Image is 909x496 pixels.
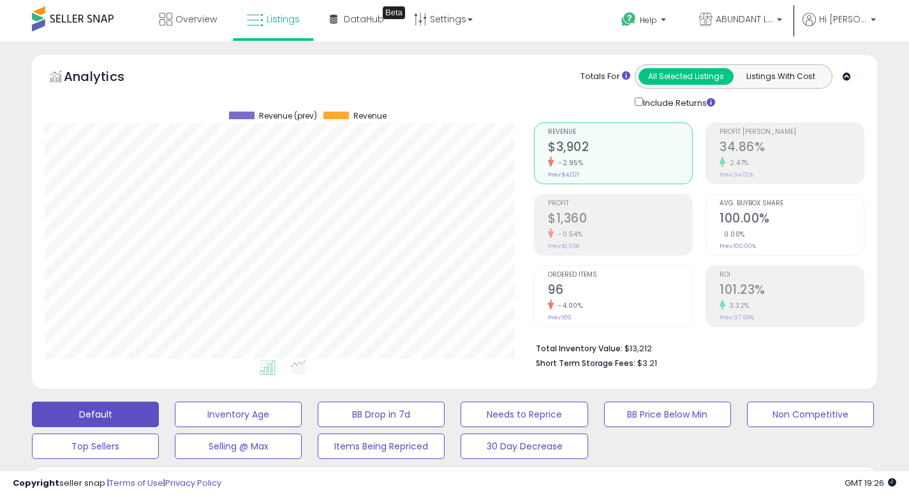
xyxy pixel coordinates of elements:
div: seller snap | | [13,478,221,490]
a: Privacy Policy [165,477,221,489]
li: $13,212 [536,340,855,355]
h2: 101.23% [720,282,864,300]
b: Short Term Storage Fees: [536,358,635,368]
button: Items Being Repriced [318,434,445,459]
span: Profit [548,200,692,207]
span: ABUNDANT LiFE [716,13,773,26]
small: Prev: 97.98% [720,314,754,321]
div: Totals For [580,71,630,83]
span: 2025-09-17 19:26 GMT [845,477,896,489]
h2: $3,902 [548,140,692,157]
div: Include Returns [625,95,730,110]
button: Needs to Reprice [461,402,588,427]
a: Help [611,2,679,41]
h2: 34.86% [720,140,864,157]
button: Default [32,402,159,427]
small: Prev: 100.00% [720,242,756,250]
button: All Selected Listings [639,68,734,85]
span: ROI [720,272,864,279]
small: -0.54% [554,230,582,239]
button: Top Sellers [32,434,159,459]
span: $3.21 [637,357,657,369]
small: -2.95% [554,158,583,168]
button: 30 Day Decrease [461,434,588,459]
small: Prev: 34.02% [720,171,753,179]
span: Avg. Buybox Share [720,200,864,207]
small: Prev: 100 [548,314,572,321]
small: -4.00% [554,301,582,310]
span: Revenue [548,129,692,136]
small: Prev: $4,021 [548,171,579,179]
small: 2.47% [725,158,749,168]
span: Revenue [353,112,387,120]
span: Help [640,15,657,26]
span: Listings [267,13,300,26]
button: Non Competitive [747,402,874,427]
a: Hi [PERSON_NAME] [802,13,876,41]
div: Tooltip anchor [383,6,405,19]
button: Inventory Age [175,402,302,427]
span: Overview [175,13,217,26]
button: Selling @ Max [175,434,302,459]
h2: 96 [548,282,692,300]
small: 3.32% [725,301,750,310]
button: BB Drop in 7d [318,402,445,427]
a: Terms of Use [109,477,163,489]
b: Total Inventory Value: [536,343,623,354]
strong: Copyright [13,477,59,489]
button: Listings With Cost [733,68,828,85]
small: 0.00% [720,230,745,239]
span: DataHub [344,13,384,26]
span: Ordered Items [548,272,692,279]
span: Revenue (prev) [259,112,317,120]
button: BB Price Below Min [604,402,731,427]
h2: 100.00% [720,211,864,228]
h5: Analytics [64,68,149,89]
span: Profit [PERSON_NAME] [720,129,864,136]
h2: $1,360 [548,211,692,228]
span: Hi [PERSON_NAME] [819,13,867,26]
small: Prev: $1,368 [548,242,579,250]
i: Get Help [621,11,637,27]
